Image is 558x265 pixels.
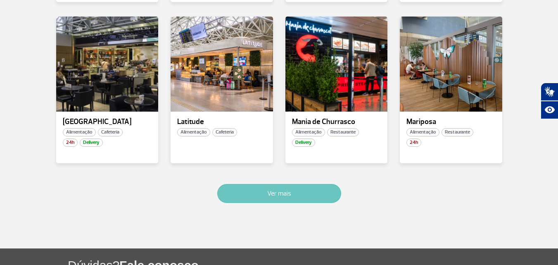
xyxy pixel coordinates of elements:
[292,138,315,147] span: Delivery
[327,128,359,136] span: Restaurante
[98,128,123,136] span: Cafeteria
[63,128,96,136] span: Alimentação
[406,118,496,126] p: Mariposa
[541,83,558,101] button: Abrir tradutor de língua de sinais.
[406,138,421,147] span: 24h
[541,83,558,119] div: Plugin de acessibilidade da Hand Talk.
[63,118,152,126] p: [GEOGRAPHIC_DATA]
[212,128,237,136] span: Cafeteria
[442,128,473,136] span: Restaurante
[80,138,103,147] span: Delivery
[406,128,439,136] span: Alimentação
[541,101,558,119] button: Abrir recursos assistivos.
[217,184,341,203] button: Ver mais
[177,118,266,126] p: Latitude
[292,118,381,126] p: Mania de Churrasco
[292,128,325,136] span: Alimentação
[177,128,210,136] span: Alimentação
[63,138,78,147] span: 24h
